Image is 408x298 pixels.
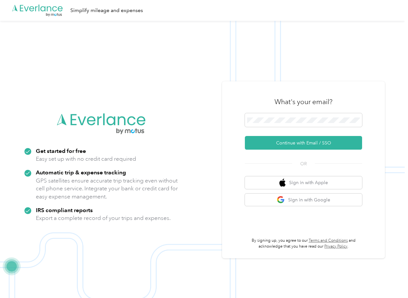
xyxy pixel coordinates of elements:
button: Continue with Email / SSO [245,136,362,150]
strong: Get started for free [36,147,86,154]
span: OR [292,160,315,167]
img: apple logo [279,179,286,187]
p: By signing up, you agree to our and acknowledge that you have read our . [245,238,362,249]
img: google logo [277,196,285,204]
h3: What's your email? [274,97,332,106]
p: GPS satellites ensure accurate trip tracking even without cell phone service. Integrate your bank... [36,177,178,201]
iframe: Everlance-gr Chat Button Frame [372,262,408,298]
strong: Automatic trip & expense tracking [36,169,126,176]
strong: IRS compliant reports [36,207,93,213]
a: Privacy Policy [324,244,347,249]
a: Terms and Conditions [309,238,348,243]
button: apple logoSign in with Apple [245,176,362,189]
div: Simplify mileage and expenses [70,7,143,15]
p: Easy set up with no credit card required [36,155,136,163]
button: google logoSign in with Google [245,194,362,206]
p: Export a complete record of your trips and expenses. [36,214,171,222]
